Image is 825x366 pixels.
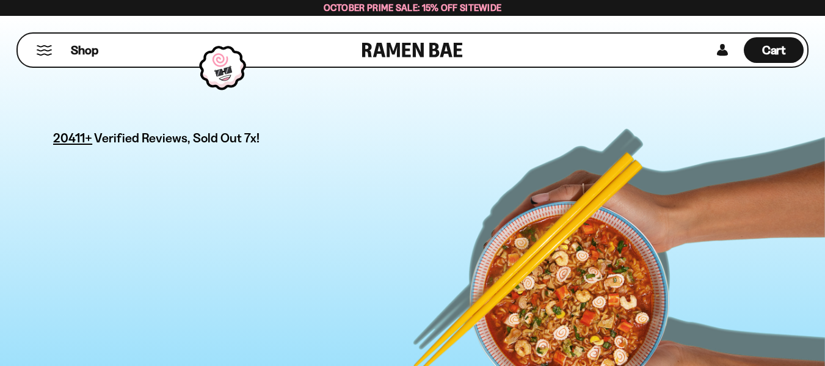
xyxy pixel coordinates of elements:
span: Shop [71,42,98,59]
div: Cart [744,34,804,67]
span: 20411+ [53,128,92,147]
span: Cart [762,43,786,57]
span: October Prime Sale: 15% off Sitewide [324,2,502,13]
a: Shop [71,37,98,63]
span: Verified Reviews, Sold Out 7x! [94,130,260,145]
button: Mobile Menu Trigger [36,45,53,56]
